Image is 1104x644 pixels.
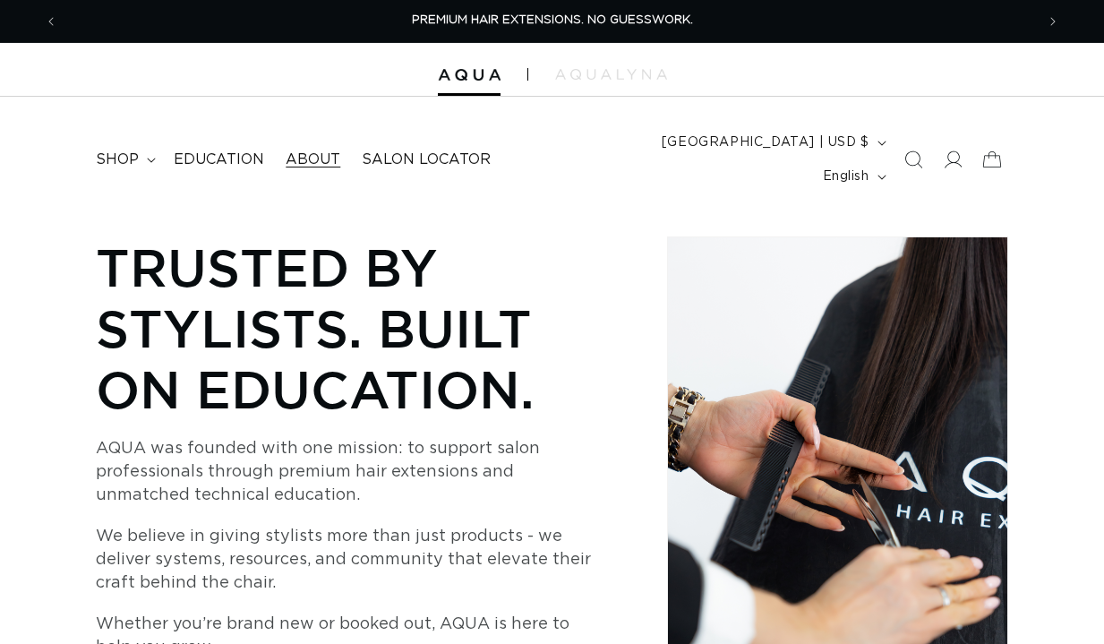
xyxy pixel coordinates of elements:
[555,69,667,80] img: aqualyna.com
[651,125,894,159] button: [GEOGRAPHIC_DATA] | USD $
[96,525,610,595] p: We believe in giving stylists more than just products - we deliver systems, resources, and commun...
[31,4,71,39] button: Previous announcement
[823,167,869,186] span: English
[351,140,501,180] a: Salon Locator
[163,140,275,180] a: Education
[286,150,340,169] span: About
[438,69,501,82] img: Aqua Hair Extensions
[275,140,351,180] a: About
[412,14,693,26] span: PREMIUM HAIR EXTENSIONS. NO GUESSWORK.
[812,159,894,193] button: English
[96,236,610,419] p: Trusted by Stylists. Built on Education.
[96,150,139,169] span: shop
[85,140,163,180] summary: shop
[362,150,491,169] span: Salon Locator
[894,140,933,179] summary: Search
[96,437,610,507] p: AQUA was founded with one mission: to support salon professionals through premium hair extensions...
[174,150,264,169] span: Education
[1033,4,1073,39] button: Next announcement
[662,133,869,152] span: [GEOGRAPHIC_DATA] | USD $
